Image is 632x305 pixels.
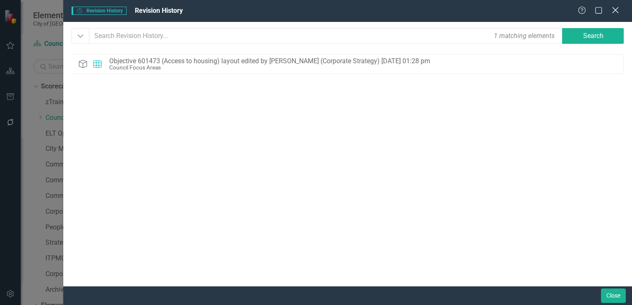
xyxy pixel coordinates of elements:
button: Search [562,28,624,44]
div: 1 matching elements [492,29,557,43]
input: Search Revision History... [89,28,563,44]
span: Revision History [72,7,127,15]
div: Council Focus Areas [109,64,430,71]
span: Revision History [135,7,183,14]
button: Close [601,288,626,303]
div: Objective 601473 (Access to housing) layout edited by [PERSON_NAME] (Corporate Strategy) [DATE] 0... [109,57,430,65]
